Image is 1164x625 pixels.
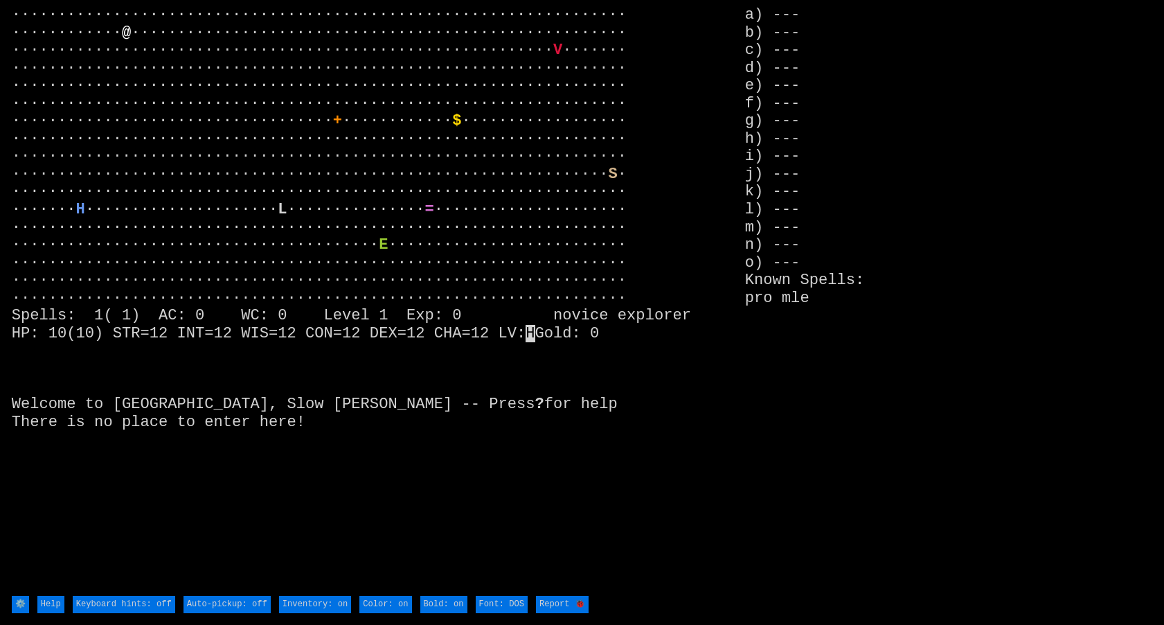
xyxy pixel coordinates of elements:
[76,201,85,218] font: H
[73,596,175,614] input: Keyboard hints: off
[12,596,29,614] input: ⚙️
[278,201,287,218] font: L
[452,112,461,130] font: $
[37,596,64,614] input: Help
[379,236,388,254] font: E
[359,596,411,614] input: Color: on
[745,6,1152,594] stats: a) --- b) --- c) --- d) --- e) --- f) --- g) --- h) --- i) --- j) --- k) --- l) --- m) --- n) ---...
[333,112,342,130] font: +
[12,6,745,594] larn: ··································································· ············ ················...
[609,166,618,183] font: S
[535,396,544,413] b: ?
[553,42,562,59] font: V
[183,596,271,614] input: Auto-pickup: off
[420,596,467,614] input: Bold: on
[526,325,535,342] mark: H
[424,201,433,218] font: =
[279,596,351,614] input: Inventory: on
[122,24,131,42] font: @
[476,596,528,614] input: Font: DOS
[536,596,589,614] input: Report 🐞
